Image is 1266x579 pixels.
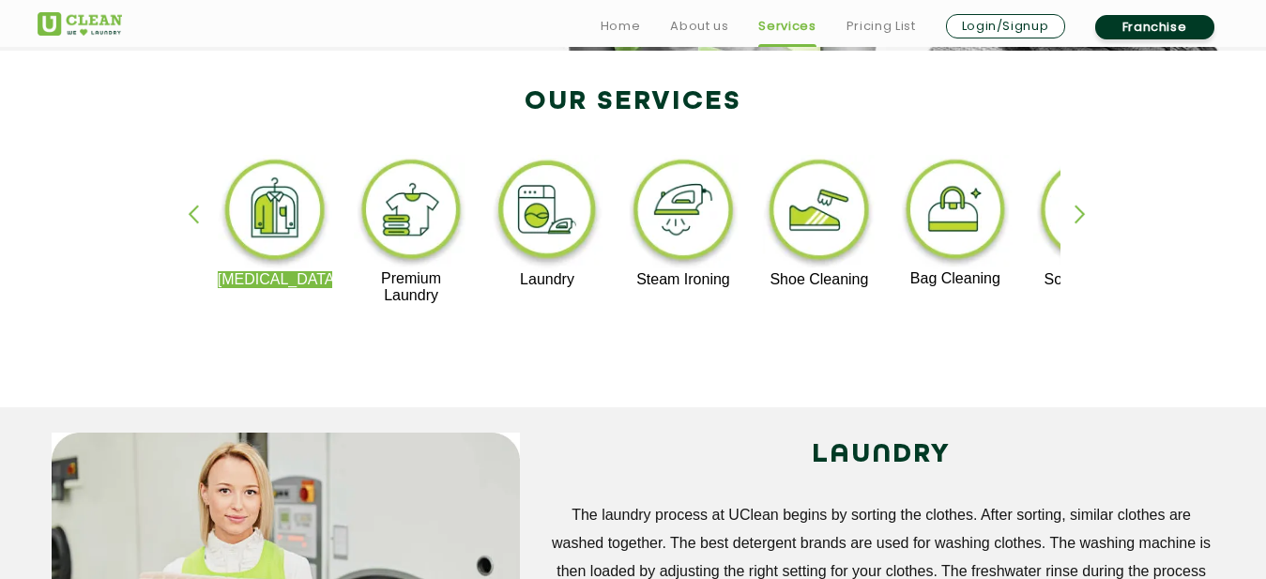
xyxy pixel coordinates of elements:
a: Pricing List [847,15,916,38]
p: Laundry [490,271,605,288]
p: Sofa Cleaning [1033,271,1149,288]
img: dry_cleaning_11zon.webp [218,155,333,271]
p: [MEDICAL_DATA] [218,271,333,288]
img: shoe_cleaning_11zon.webp [762,155,877,271]
p: Bag Cleaning [898,270,1014,287]
img: steam_ironing_11zon.webp [626,155,741,271]
p: Steam Ironing [626,271,741,288]
img: laundry_cleaning_11zon.webp [490,155,605,271]
a: Franchise [1095,15,1214,39]
a: Services [758,15,816,38]
a: Login/Signup [946,14,1065,38]
a: Home [601,15,641,38]
img: premium_laundry_cleaning_11zon.webp [354,155,469,270]
p: Shoe Cleaning [762,271,877,288]
img: bag_cleaning_11zon.webp [898,155,1014,270]
h2: LAUNDRY [548,433,1215,478]
a: About us [670,15,728,38]
img: UClean Laundry and Dry Cleaning [38,12,122,36]
img: sofa_cleaning_11zon.webp [1033,155,1149,271]
p: Premium Laundry [354,270,469,304]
